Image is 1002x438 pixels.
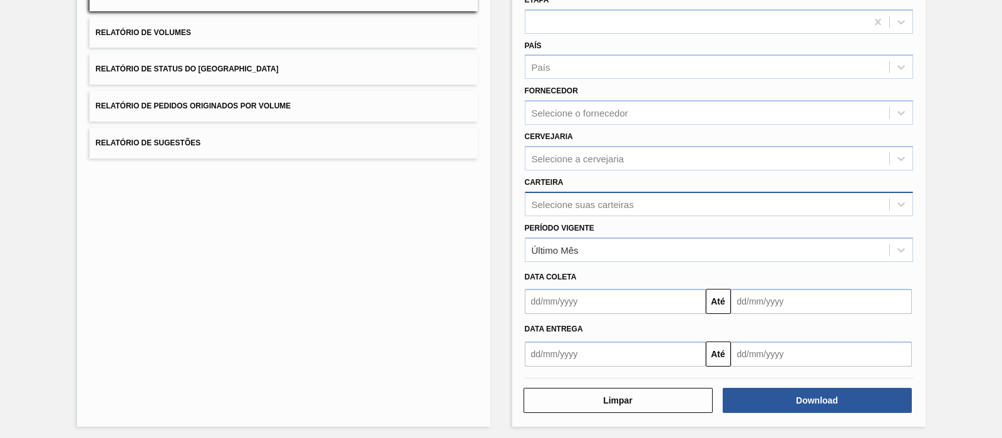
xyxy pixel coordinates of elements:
[532,199,634,209] div: Selecione suas carteiras
[90,54,478,85] button: Relatório de Status do [GEOGRAPHIC_DATA]
[532,108,628,118] div: Selecione o fornecedor
[706,289,731,314] button: Até
[532,62,550,73] div: País
[96,65,279,73] span: Relatório de Status do [GEOGRAPHIC_DATA]
[525,289,706,314] input: dd/mm/yyyy
[524,388,713,413] button: Limpar
[96,138,201,147] span: Relatório de Sugestões
[525,342,706,367] input: dd/mm/yyyy
[532,244,579,255] div: Último Mês
[706,342,731,367] button: Até
[525,86,578,95] label: Fornecedor
[731,342,912,367] input: dd/mm/yyyy
[525,132,573,141] label: Cervejaria
[96,28,191,37] span: Relatório de Volumes
[525,273,577,281] span: Data coleta
[525,41,542,50] label: País
[731,289,912,314] input: dd/mm/yyyy
[525,325,583,333] span: Data entrega
[96,102,291,110] span: Relatório de Pedidos Originados por Volume
[90,91,478,122] button: Relatório de Pedidos Originados por Volume
[525,178,564,187] label: Carteira
[90,18,478,48] button: Relatório de Volumes
[525,224,594,232] label: Período Vigente
[532,153,624,164] div: Selecione a cervejaria
[90,128,478,159] button: Relatório de Sugestões
[723,388,912,413] button: Download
